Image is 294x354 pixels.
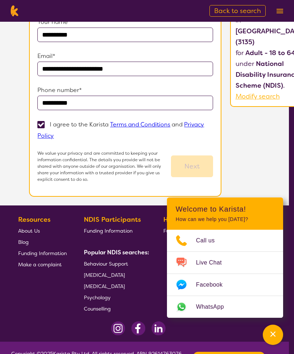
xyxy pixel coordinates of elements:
[9,5,20,16] img: Karista logo
[84,292,146,303] a: Psychology
[18,236,67,247] a: Blog
[18,215,50,224] b: Resources
[84,269,146,280] a: [MEDICAL_DATA]
[111,321,125,336] img: Instagram
[196,279,231,290] span: Facebook
[84,249,149,256] b: Popular NDIS searches:
[84,305,111,312] span: Counselling
[84,225,146,236] a: Funding Information
[214,7,261,15] span: Back to search
[37,17,213,28] p: Your name*
[18,239,29,245] span: Blog
[176,205,274,213] h2: Welcome to Karista!
[163,228,212,234] span: Funding Information
[18,225,67,236] a: About Us
[196,301,233,312] span: WhatsApp
[37,85,213,96] p: Phone number*
[37,150,171,183] p: We value your privacy and are committed to keeping your information confidential. The details you...
[209,5,266,17] a: Back to search
[236,92,280,101] a: Modify search
[18,247,67,259] a: Funding Information
[151,321,166,336] img: LinkedIn
[84,283,125,290] span: [MEDICAL_DATA]
[167,230,283,318] ul: Choose channel
[196,235,224,246] span: Call us
[167,296,283,318] a: Web link opens in a new tab.
[84,294,111,301] span: Psychology
[84,261,128,267] span: Behaviour Support
[84,258,146,269] a: Behaviour Support
[84,228,132,234] span: Funding Information
[163,215,212,224] b: HCP Recipients
[196,257,230,268] span: Live Chat
[176,216,274,222] p: How can we help you [DATE]?
[110,121,170,128] a: Terms and Conditions
[131,321,146,336] img: Facebook
[37,121,204,139] p: I agree to the Karista and
[277,9,283,13] img: menu
[37,51,213,62] p: Email*
[163,225,212,236] a: Funding Information
[84,272,125,278] span: [MEDICAL_DATA]
[84,215,141,224] b: NDIS Participants
[18,250,67,257] span: Funding Information
[18,228,40,234] span: About Us
[167,197,283,318] div: Channel Menu
[18,259,67,270] a: Make a complaint
[263,325,283,345] button: Channel Menu
[84,303,146,314] a: Counselling
[18,261,62,268] span: Make a complaint
[84,280,146,292] a: [MEDICAL_DATA]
